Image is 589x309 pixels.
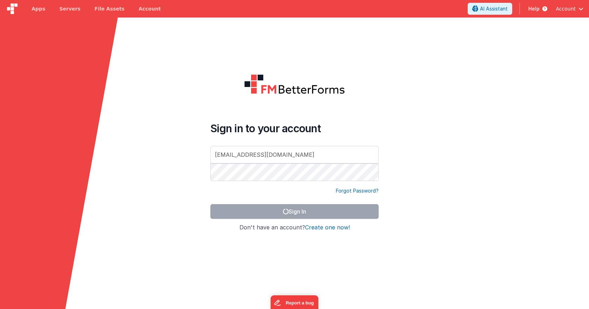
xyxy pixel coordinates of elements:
[210,224,379,231] h4: Don't have an account?
[210,122,379,135] h4: Sign in to your account
[32,5,45,12] span: Apps
[480,5,508,12] span: AI Assistant
[556,5,583,12] button: Account
[59,5,80,12] span: Servers
[305,224,350,231] button: Create one now!
[210,204,379,219] button: Sign In
[528,5,540,12] span: Help
[556,5,576,12] span: Account
[210,146,379,163] input: Email Address
[95,5,125,12] span: File Assets
[468,3,512,15] button: AI Assistant
[336,187,379,194] a: Forgot Password?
